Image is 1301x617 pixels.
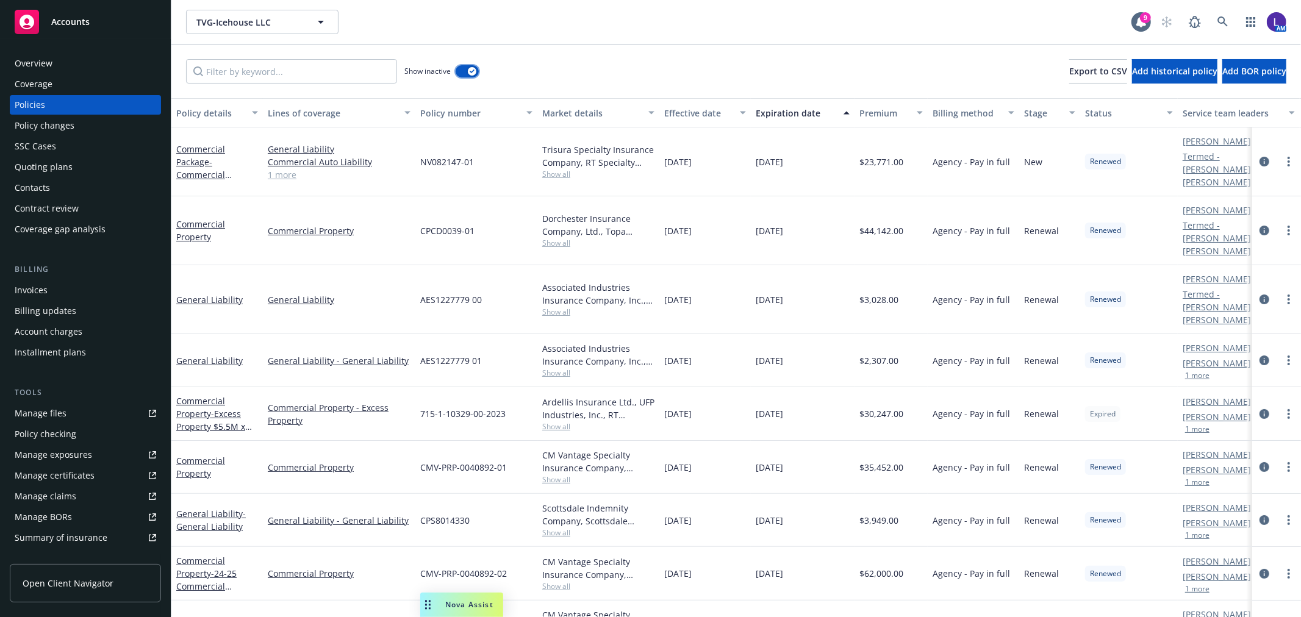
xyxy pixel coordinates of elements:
[176,107,245,119] div: Policy details
[859,354,898,367] span: $2,307.00
[15,74,52,94] div: Coverage
[756,155,783,168] span: [DATE]
[1281,292,1296,307] a: more
[10,95,161,115] a: Policies
[10,74,161,94] a: Coverage
[268,143,410,155] a: General Liability
[1185,479,1210,486] button: 1 more
[15,199,79,218] div: Contract review
[1178,98,1300,127] button: Service team leaders
[756,293,783,306] span: [DATE]
[1183,555,1251,568] a: [PERSON_NAME]
[15,528,107,547] div: Summary of insurance
[10,507,161,527] a: Manage BORs
[10,5,161,39] a: Accounts
[542,342,654,368] div: Associated Industries Insurance Company, Inc., AmTrust Financial Services, RT Specialty Insurance...
[10,445,161,465] a: Manage exposures
[933,224,1010,237] span: Agency - Pay in full
[859,461,903,474] span: $35,452.00
[933,514,1010,527] span: Agency - Pay in full
[1183,107,1281,119] div: Service team leaders
[542,527,654,538] span: Show all
[420,461,507,474] span: CMV-PRP-0040892-01
[1183,463,1251,476] a: [PERSON_NAME]
[268,107,397,119] div: Lines of coverage
[933,461,1010,474] span: Agency - Pay in full
[542,107,641,119] div: Market details
[1281,353,1296,368] a: more
[420,407,506,420] span: 715-1-10329-00-2023
[1222,59,1286,84] button: Add BOR policy
[15,178,50,198] div: Contacts
[1257,292,1272,307] a: circleInformation
[1090,156,1121,167] span: Renewed
[664,567,692,580] span: [DATE]
[15,116,74,135] div: Policy changes
[664,514,692,527] span: [DATE]
[542,143,654,169] div: Trisura Specialty Insurance Company, RT Specialty Insurance Services, LLC
[15,343,86,362] div: Installment plans
[1024,567,1059,580] span: Renewal
[15,424,76,444] div: Policy checking
[1257,154,1272,169] a: circleInformation
[420,593,503,617] button: Nova Assist
[1185,426,1210,433] button: 1 more
[542,474,654,485] span: Show all
[933,155,1010,168] span: Agency - Pay in full
[176,355,243,366] a: General Liability
[928,98,1019,127] button: Billing method
[15,301,76,321] div: Billing updates
[1257,223,1272,238] a: circleInformation
[859,107,909,119] div: Premium
[1183,516,1251,529] a: [PERSON_NAME]
[10,301,161,321] a: Billing updates
[1239,10,1263,34] a: Switch app
[10,157,161,177] a: Quoting plans
[1090,225,1121,236] span: Renewed
[1185,372,1210,379] button: 1 more
[186,59,397,84] input: Filter by keyword...
[542,421,654,432] span: Show all
[186,10,339,34] button: TVG-Icehouse LLC
[1024,293,1059,306] span: Renewal
[1024,155,1042,168] span: New
[10,178,161,198] a: Contacts
[15,322,82,341] div: Account charges
[176,294,243,305] a: General Liability
[1185,585,1210,593] button: 1 more
[420,293,482,306] span: AES1227779 00
[1183,410,1251,423] a: [PERSON_NAME]
[1222,65,1286,77] span: Add BOR policy
[859,224,903,237] span: $44,142.00
[15,507,72,527] div: Manage BORs
[176,143,225,206] a: Commercial Package
[10,404,161,423] a: Manage files
[1069,65,1127,77] span: Export to CSV
[10,280,161,300] a: Invoices
[268,168,410,181] a: 1 more
[855,98,928,127] button: Premium
[1090,408,1116,419] span: Expired
[542,212,654,238] div: Dorchester Insurance Company, Ltd., Topa Insurance Company, FTP
[15,54,52,73] div: Overview
[15,95,45,115] div: Policies
[1183,570,1251,583] a: [PERSON_NAME]
[15,280,48,300] div: Invoices
[1281,223,1296,238] a: more
[542,169,654,179] span: Show all
[176,218,225,243] a: Commercial Property
[1183,273,1251,285] a: [PERSON_NAME]
[859,567,903,580] span: $62,000.00
[756,224,783,237] span: [DATE]
[268,567,410,580] a: Commercial Property
[176,455,225,479] a: Commercial Property
[420,155,474,168] span: NV082147-01
[268,401,410,427] a: Commercial Property - Excess Property
[1132,65,1217,77] span: Add historical policy
[664,354,692,367] span: [DATE]
[1257,407,1272,421] a: circleInformation
[664,224,692,237] span: [DATE]
[933,407,1010,420] span: Agency - Pay in full
[415,98,537,127] button: Policy number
